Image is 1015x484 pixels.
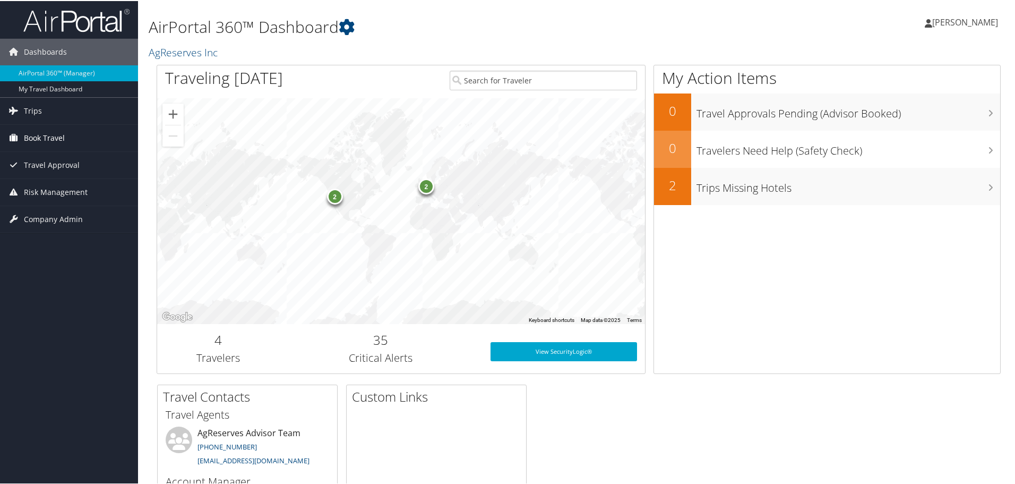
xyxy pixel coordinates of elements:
[326,188,342,203] div: 2
[696,137,1000,157] h3: Travelers Need Help (Safety Check)
[418,178,434,194] div: 2
[149,15,722,37] h1: AirPortal 360™ Dashboard
[654,167,1000,204] a: 2Trips Missing Hotels
[162,124,184,146] button: Zoom out
[149,44,220,58] a: AgReserves Inc
[24,97,42,123] span: Trips
[165,66,283,88] h1: Traveling [DATE]
[450,70,637,89] input: Search for Traveler
[160,309,195,323] a: Open this area in Google Maps (opens a new window)
[24,178,88,205] span: Risk Management
[24,205,83,232] span: Company Admin
[197,441,257,451] a: [PHONE_NUMBER]
[627,316,642,322] a: Terms (opens in new tab)
[932,15,998,27] span: [PERSON_NAME]
[654,92,1000,130] a: 0Travel Approvals Pending (Advisor Booked)
[197,455,309,464] a: [EMAIL_ADDRESS][DOMAIN_NAME]
[654,66,1000,88] h1: My Action Items
[654,138,691,156] h2: 0
[24,151,80,177] span: Travel Approval
[491,341,637,360] a: View SecurityLogic®
[287,350,475,364] h3: Critical Alerts
[160,309,195,323] img: Google
[529,316,574,323] button: Keyboard shortcuts
[23,7,130,32] img: airportal-logo.png
[696,100,1000,120] h3: Travel Approvals Pending (Advisor Booked)
[165,330,271,348] h2: 4
[166,406,329,421] h3: Travel Agents
[581,316,621,322] span: Map data ©2025
[352,387,526,405] h2: Custom Links
[163,387,337,405] h2: Travel Contacts
[287,330,475,348] h2: 35
[24,124,65,150] span: Book Travel
[162,103,184,124] button: Zoom in
[24,38,67,64] span: Dashboards
[696,174,1000,194] h3: Trips Missing Hotels
[160,426,334,469] li: AgReserves Advisor Team
[654,101,691,119] h2: 0
[654,175,691,193] h2: 2
[165,350,271,364] h3: Travelers
[654,130,1000,167] a: 0Travelers Need Help (Safety Check)
[925,5,1009,37] a: [PERSON_NAME]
